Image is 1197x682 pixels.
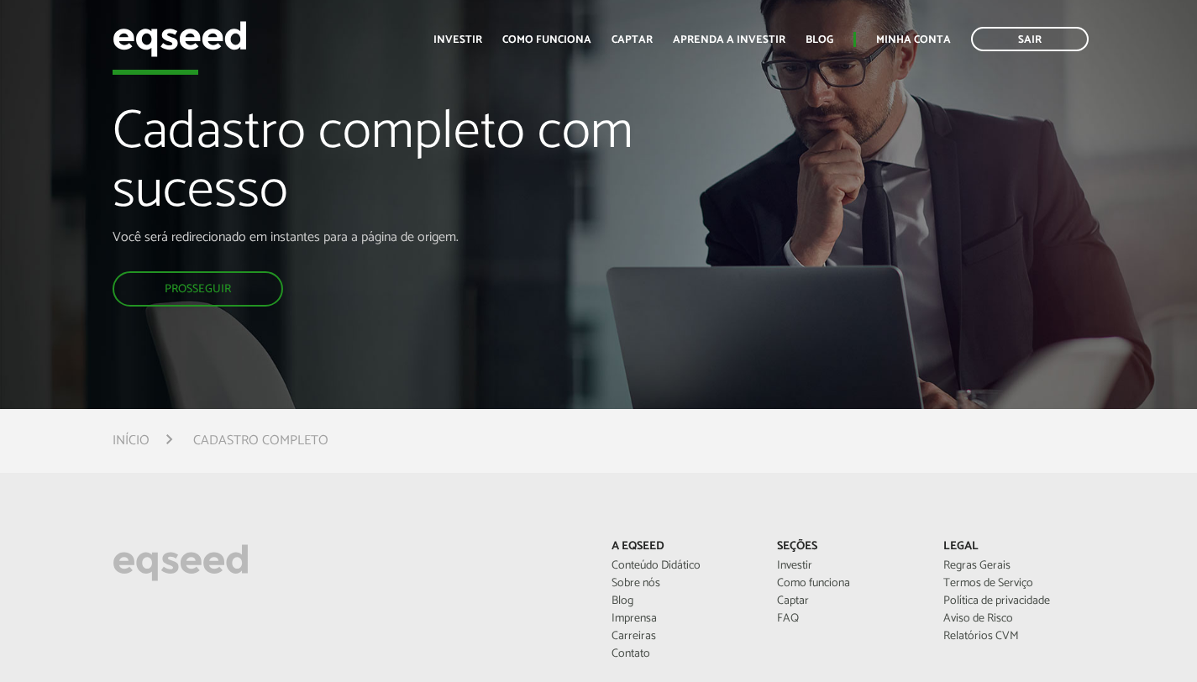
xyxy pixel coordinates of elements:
[777,613,918,625] a: FAQ
[777,595,918,607] a: Captar
[113,17,247,61] img: EqSeed
[673,34,785,45] a: Aprenda a investir
[777,560,918,572] a: Investir
[193,429,328,452] li: Cadastro completo
[113,229,686,245] p: Você será redirecionado em instantes para a página de origem.
[612,540,753,554] p: A EqSeed
[612,560,753,572] a: Conteúdo Didático
[113,103,686,230] h1: Cadastro completo com sucesso
[113,540,249,585] img: EqSeed Logo
[943,560,1084,572] a: Regras Gerais
[113,434,150,448] a: Início
[943,578,1084,590] a: Termos de Serviço
[777,578,918,590] a: Como funciona
[502,34,591,45] a: Como funciona
[943,613,1084,625] a: Aviso de Risco
[433,34,482,45] a: Investir
[971,27,1089,51] a: Sair
[777,540,918,554] p: Seções
[612,613,753,625] a: Imprensa
[612,34,653,45] a: Captar
[943,595,1084,607] a: Política de privacidade
[612,631,753,643] a: Carreiras
[943,631,1084,643] a: Relatórios CVM
[113,271,283,307] a: Prosseguir
[943,540,1084,554] p: Legal
[806,34,833,45] a: Blog
[612,578,753,590] a: Sobre nós
[612,595,753,607] a: Blog
[612,648,753,660] a: Contato
[876,34,951,45] a: Minha conta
